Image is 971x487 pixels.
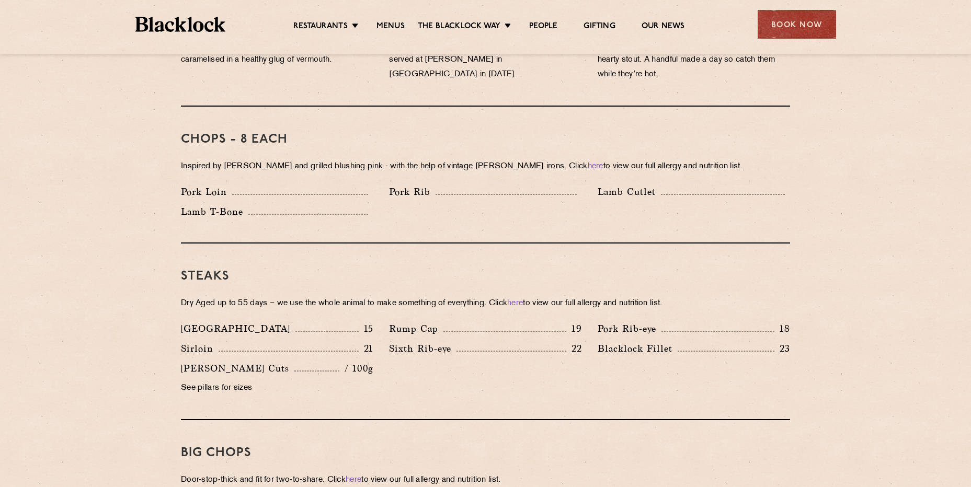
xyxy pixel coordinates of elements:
a: Restaurants [293,21,348,33]
p: Lamb T-Bone [181,204,248,219]
p: Dry Aged up to 55 days − we use the whole animal to make something of everything. Click to view o... [181,296,790,311]
div: Book Now [758,10,836,39]
a: People [529,21,557,33]
a: Menus [376,21,405,33]
p: Lamb Cutlet [598,184,661,199]
a: here [346,476,361,484]
p: Pork Loin [181,184,232,199]
p: 21 [359,342,374,355]
p: Blacklock Fillet [598,341,678,356]
p: See pillars for sizes [181,381,373,396]
p: 22 [566,342,582,355]
h3: Big Chops [181,446,790,460]
a: here [588,163,603,170]
p: [GEOGRAPHIC_DATA] [181,321,295,336]
p: Trimmings from our morning butchery, fuelled by a hearty stout. A handful made a day so catch the... [598,38,790,82]
img: BL_Textured_Logo-footer-cropped.svg [135,17,226,32]
h3: Steaks [181,270,790,283]
p: Pork Rib-eye [598,321,661,336]
p: / 100g [339,362,373,375]
h3: Chops - 8 each [181,133,790,146]
p: Pork Rib [389,184,436,199]
p: [PERSON_NAME] Cuts [181,361,294,376]
p: Inspired by [PERSON_NAME] and grilled blushing pink - with the help of vintage [PERSON_NAME] iron... [181,159,790,174]
p: 19 [566,322,582,335]
a: Our News [642,21,685,33]
a: here [507,299,523,307]
p: 15 [359,322,374,335]
p: Sixth Rib-eye [389,341,456,356]
p: 23 [774,342,790,355]
p: 18 [774,322,790,335]
p: Sirloin [181,341,219,356]
p: Our take on the classic “Steak-On-White” first served at [PERSON_NAME] in [GEOGRAPHIC_DATA] in [D... [389,38,581,82]
a: Gifting [584,21,615,33]
p: Rump Cap [389,321,443,336]
a: The Blacklock Way [418,21,500,33]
